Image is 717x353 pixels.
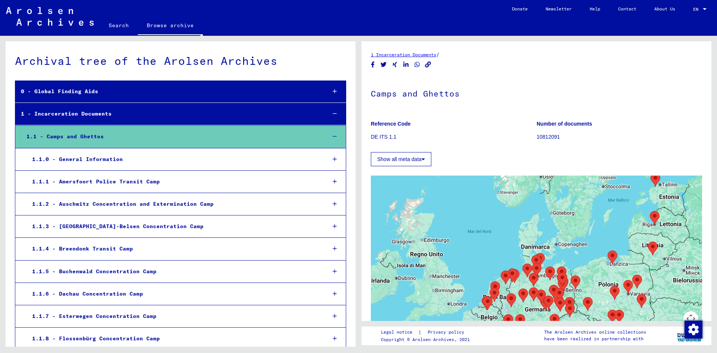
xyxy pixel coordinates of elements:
a: 1 Incarceration Documents [371,52,436,57]
p: DE ITS 1.1 [371,133,536,141]
div: Theresienstadt Ghetto [565,303,575,317]
span: EN [693,7,701,12]
div: Auschwitz Concentration and Extermination Camp [608,310,617,324]
b: Reference Code [371,121,411,127]
div: Labor Reformatory Camp Großbeeren [558,278,568,292]
div: 1.1.1 - Amersfoort Police Transit Camp [27,174,320,189]
div: 1.1.8 - Flossenbürg Concentration Camp [27,331,320,346]
button: Share on Twitter [380,60,388,69]
div: Amersfoort Police Transit Camp [490,281,500,295]
div: Concentration Camp Kemna [506,293,516,307]
img: Arolsen_neg.svg [6,7,94,26]
div: Kauen (Kaunas, Kowno) Ghetto [648,242,658,255]
button: Share on Xing [391,60,399,69]
div: Riga (Kaiserwald) Concentration Camp and Riga Ghetto [650,211,659,225]
div: Stutthof Concentration Camp [608,250,617,264]
div: Lichtenburg Concentration Camp [555,288,564,302]
div: | [381,328,473,336]
div: Westerbork Assembly and Transit Camp [501,271,510,284]
button: Copy link [424,60,432,69]
h1: Camps and Ghettos [371,76,702,109]
div: Concentration Camp Osthofen [515,314,525,328]
div: 1.1.7 - Esterwegen Concentration Camp [27,309,320,324]
div: Lublin (Majdanek) Concentration Camp [637,294,646,308]
div: Concentration Camp Sonnenburg [571,275,580,289]
div: Groß-Rosen Concentration Camp [583,297,593,311]
span: / [436,51,440,58]
div: Buchenwald Concentration Camp [540,297,550,311]
div: Flossenbürg Concentration Camp [550,314,559,328]
div: Concentration Camp Colditz [554,295,564,309]
div: Concentration Camp Kuhlen [531,255,541,269]
img: Change consent [685,321,702,338]
div: Neuengamme Concentration Camp [532,263,541,277]
div: Bergen-Belsen Concentration Camp [529,273,538,287]
div: 1 - Incarceration Documents [15,107,320,121]
p: Copyright © Arolsen Archives, 2021 [381,336,473,343]
div: Papenburg Penitentiary Camp/ Emslandlager [508,268,517,282]
div: Concentration Camp Columbia-Haus Concentration Camp [559,277,568,290]
b: Number of documents [537,121,592,127]
div: Litzmannstadt (Lodz) Ghetto and "Polen-Jugendverwahrlager" /Detention Camp for Polish Juveniles [610,286,620,300]
div: Herzogenbusch-Vught Concentration Camp [490,288,499,302]
p: 10812091 [537,133,702,141]
a: Privacy policy [422,328,473,336]
div: 1.1.2 - Auschwitz Concentration and Extermination Camp [27,197,320,211]
div: Breendonk Transit Camp [482,296,491,310]
div: Hinzert Special SS Camp [503,314,513,328]
div: Sachsenhausen Concentration Camp [558,272,567,286]
div: Concentration Camps Wittmoor, Fuhlsbüttel and Neuengamme [545,267,555,280]
div: Mecheln (Malines) SS Deportation Camp [483,296,493,310]
div: Schutzhaftlager Hohnstein [565,297,574,311]
div: Concentration Camp Roßlau [549,285,559,299]
div: Ravensbrück Concentration Camp [557,267,567,280]
div: Sandbostel Absorption Camp [522,264,532,277]
div: Krakau-Plaszow Concentration Camp [614,310,624,324]
div: Sachsenburg Concentration Camp [555,298,565,312]
div: 1.1.6 - Dachau Concentration Camp [27,287,320,301]
div: Moringen Concentration Camp and "Jugendschutzlager"/ Protective Custody Camp for Juveniles [529,287,538,301]
div: Warsaw Ghetto and Concentration Camp [623,280,633,294]
button: Share on Facebook [369,60,377,69]
a: Browse archive [138,16,203,36]
div: Esterwegen Concentration Camp [510,269,519,283]
div: 1.1.3 - [GEOGRAPHIC_DATA]-Belsen Concentration Camp [27,219,320,234]
button: Share on LinkedIn [402,60,410,69]
button: Share on WhatsApp [413,60,421,69]
p: have been realized in partnership with [544,335,646,342]
img: yv_logo.png [676,326,704,345]
button: Show all meta data [371,152,431,166]
div: Niederhagen (Wewelsburg) Concentration Camp [518,289,528,302]
a: Legal notice [381,328,418,336]
p: The Arolsen Archives online collections [544,329,646,335]
button: Controlli di visualizzazione della mappa [683,311,698,326]
div: Archival tree of the Arolsen Archives [15,53,346,69]
div: 0 - Global Finding Aids [15,84,320,99]
div: Concentration Camp Eutin [535,253,545,267]
div: Kislau Concentration Camp [518,321,528,334]
div: 1.1 - Camps and Ghettos [21,129,320,144]
div: Treblinka Labour Camp [632,275,642,289]
div: Klooga / Vaivara Concentration Camp [651,173,660,187]
div: 1.1.0 - General Information [27,152,320,167]
a: Search [100,16,138,34]
div: Concentration Camp Bad Sulza [544,296,553,309]
div: Mittelbau (Dora) Concentration Camp [536,290,546,303]
div: 1.1.4 - Breendonk Transit Camp [27,242,320,256]
div: 1.1.5 - Buchenwald Concentration Camp [27,264,320,279]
